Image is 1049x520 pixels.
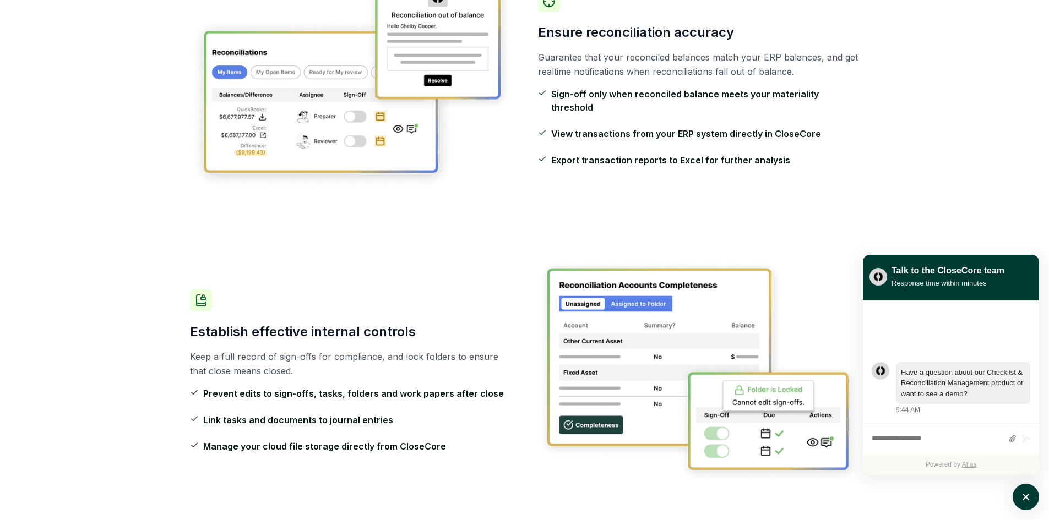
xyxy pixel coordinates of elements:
[872,362,889,380] div: atlas-message-author-avatar
[538,50,860,79] p: Guarantee that your reconciled balances match your ERP balances, and get realtime notifications w...
[203,387,504,400] span: Prevent edits to sign-offs, tasks, folders and work papers after close
[872,362,1030,415] div: atlas-message
[1013,484,1039,510] button: atlas-launcher
[869,268,887,286] img: yblje5SQxOoZuw2TcITt_icon.png
[901,367,1025,399] div: atlas-message-text
[190,323,512,341] h3: Establish effective internal controls
[863,301,1039,475] div: atlas-ticket
[551,87,860,114] span: Sign-off only when reconciled balance meets your materiality threshold
[892,277,1004,289] div: Response time within minutes
[962,461,977,468] a: Atlas
[538,260,860,481] img: Establish effective internal controls
[203,440,446,453] span: Manage your cloud file storage directly from CloseCore
[896,362,1030,404] div: atlas-message-bubble
[551,127,821,140] span: View transactions from your ERP system directly in CloseCore
[190,349,512,378] p: Keep a full record of sign-offs for compliance, and lock folders to ensure that close means closed.
[863,455,1039,475] div: Powered by
[863,255,1039,475] div: atlas-window
[203,413,393,426] span: Link tasks and documents to journal entries
[1008,434,1017,444] button: Attach files by clicking or dropping files here
[896,362,1030,415] div: Friday, September 12, 9:44 AM
[872,429,1030,449] div: atlas-composer
[896,405,920,415] div: 9:44 AM
[892,264,1004,277] div: Talk to the CloseCore team
[551,154,790,167] span: Export transaction reports to Excel for further analysis
[538,24,860,41] h3: Ensure reconciliation accuracy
